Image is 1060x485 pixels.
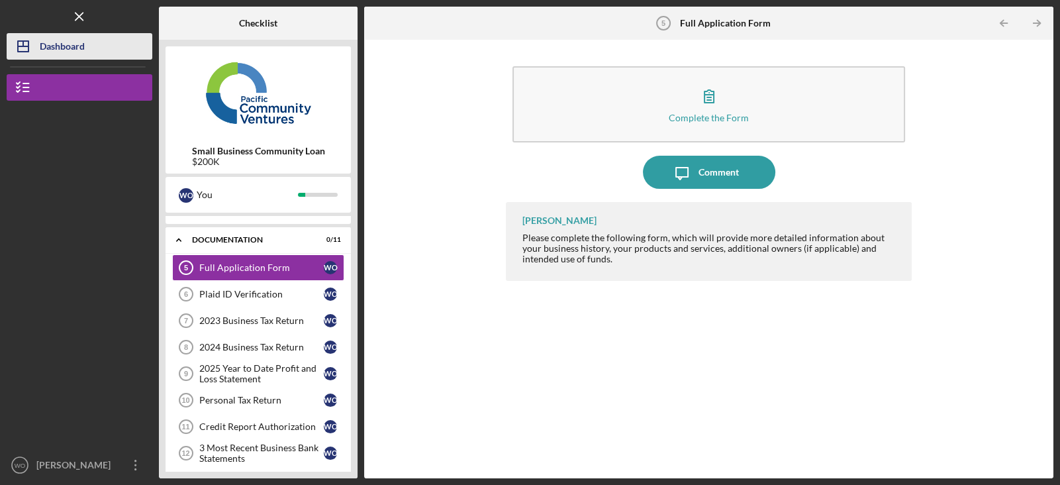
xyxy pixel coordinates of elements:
[669,113,749,123] div: Complete the Form
[172,413,344,440] a: 11Credit Report AuthorizationWO
[699,156,739,189] div: Comment
[15,462,26,469] text: WO
[324,314,337,327] div: W O
[199,395,324,405] div: Personal Tax Return
[199,421,324,432] div: Credit Report Authorization
[199,443,324,464] div: 3 Most Recent Business Bank Statements
[324,288,337,301] div: W O
[172,387,344,413] a: 10Personal Tax ReturnWO
[199,342,324,352] div: 2024 Business Tax Return
[184,290,188,298] tspan: 6
[192,156,325,167] div: $200K
[181,449,189,457] tspan: 12
[324,367,337,380] div: W O
[324,394,337,407] div: W O
[199,289,324,299] div: Plaid ID Verification
[7,33,152,60] button: Dashboard
[184,317,188,325] tspan: 7
[324,420,337,433] div: W O
[184,343,188,351] tspan: 8
[172,307,344,334] a: 72023 Business Tax ReturnWO
[166,53,351,133] img: Product logo
[179,188,193,203] div: W O
[40,33,85,63] div: Dashboard
[192,236,308,244] div: Documentation
[172,254,344,281] a: 5Full Application FormWO
[512,66,905,142] button: Complete the Form
[522,215,597,226] div: [PERSON_NAME]
[239,18,277,28] b: Checklist
[522,233,898,264] div: Please complete the following form, which will provide more detailed information about your busin...
[184,264,188,272] tspan: 5
[661,19,665,27] tspan: 5
[33,452,119,482] div: [PERSON_NAME]
[680,18,771,28] b: Full Application Form
[199,262,324,273] div: Full Application Form
[199,315,324,326] div: 2023 Business Tax Return
[324,261,337,274] div: W O
[172,440,344,466] a: 123 Most Recent Business Bank StatementsWO
[317,236,341,244] div: 0 / 11
[324,447,337,460] div: W O
[184,370,188,378] tspan: 9
[172,334,344,360] a: 82024 Business Tax ReturnWO
[7,452,152,478] button: WO[PERSON_NAME]
[181,396,189,404] tspan: 10
[199,363,324,384] div: 2025 Year to Date Profit and Loss Statement
[172,191,344,217] a: Eligibility Criteria MetWO
[643,156,775,189] button: Comment
[172,281,344,307] a: 6Plaid ID VerificationWO
[192,146,325,156] b: Small Business Community Loan
[197,184,298,206] div: You
[172,360,344,387] a: 92025 Year to Date Profit and Loss StatementWO
[181,423,189,431] tspan: 11
[324,341,337,354] div: W O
